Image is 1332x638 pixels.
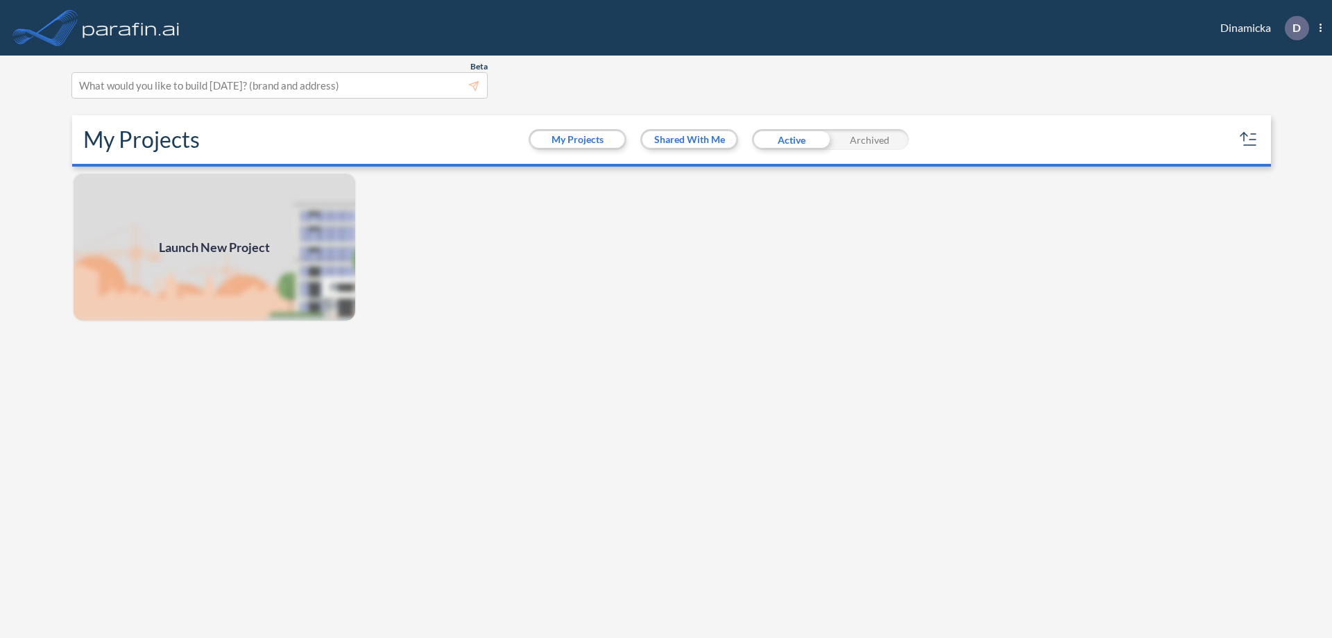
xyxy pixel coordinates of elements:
[1238,128,1260,151] button: sort
[1292,22,1301,34] p: D
[752,129,830,150] div: Active
[830,129,909,150] div: Archived
[531,131,624,148] button: My Projects
[1199,16,1322,40] div: Dinamicka
[642,131,736,148] button: Shared With Me
[80,14,182,42] img: logo
[159,238,270,257] span: Launch New Project
[83,126,200,153] h2: My Projects
[470,61,488,72] span: Beta
[72,172,357,322] img: add
[72,172,357,322] a: Launch New Project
